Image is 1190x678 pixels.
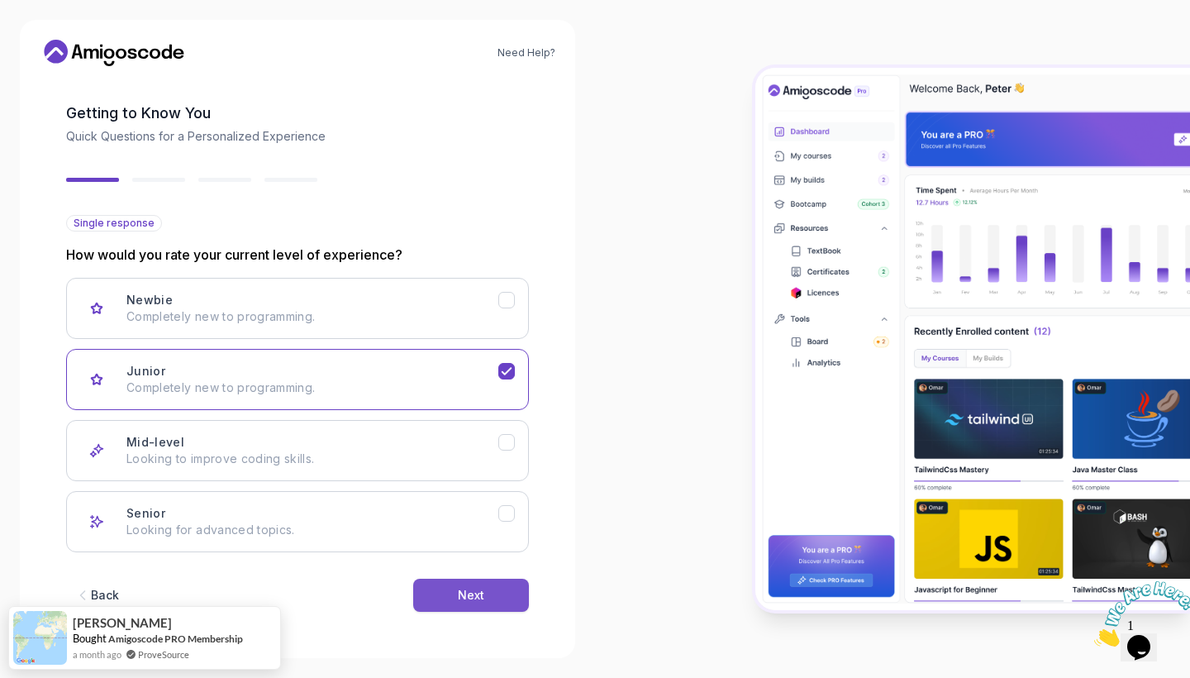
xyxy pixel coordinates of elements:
a: ProveSource [138,647,189,661]
img: Amigoscode Dashboard [755,68,1190,610]
a: Need Help? [497,46,555,60]
span: 1 [7,7,13,21]
div: Next [458,587,484,604]
p: Completely new to programming. [126,308,498,325]
h3: Junior [126,363,165,380]
p: Looking to improve coding skills. [126,451,498,467]
iframe: chat widget [1088,575,1190,653]
p: Quick Questions for a Personalized Experience [66,128,529,145]
button: Junior [66,349,529,410]
button: Newbie [66,278,529,339]
button: Senior [66,491,529,552]
span: Bought [73,632,107,645]
img: provesource social proof notification image [13,611,67,665]
h3: Newbie [126,292,173,308]
span: Single response [74,217,155,230]
h2: Getting to Know You [66,102,529,125]
div: Back [91,587,119,604]
button: Back [66,579,127,612]
button: Next [413,579,529,612]
h3: Mid-level [126,434,184,451]
button: Mid-level [66,420,529,481]
p: How would you rate your current level of experience? [66,245,529,265]
a: Amigoscode PRO Membership [108,633,243,645]
a: Home link [40,40,188,66]
p: Completely new to programming. [126,380,498,396]
p: Looking for advanced topics. [126,522,498,538]
img: Chat attention grabber [7,7,109,72]
h3: Senior [126,505,165,522]
span: [PERSON_NAME] [73,616,172,630]
span: a month ago [73,647,121,661]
